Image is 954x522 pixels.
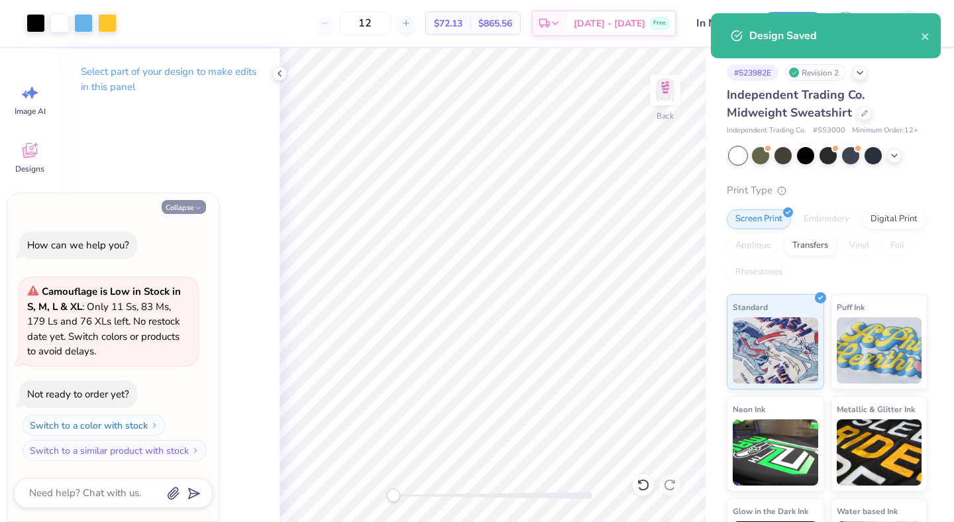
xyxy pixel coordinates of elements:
[15,164,44,174] span: Designs
[784,236,837,256] div: Transfers
[837,300,865,314] span: Puff Ink
[862,209,926,229] div: Digital Print
[15,106,46,117] span: Image AI
[852,125,918,136] span: Minimum Order: 12 +
[23,415,166,436] button: Switch to a color with stock
[162,200,206,214] button: Collapse
[574,17,645,30] span: [DATE] - [DATE]
[837,419,922,486] img: Metallic & Glitter Ink
[478,17,512,30] span: $865.56
[733,317,818,384] img: Standard
[150,421,158,429] img: Switch to a color with stock
[837,317,922,384] img: Puff Ink
[191,446,199,454] img: Switch to a similar product with stock
[895,10,922,36] img: Elaina Thomas
[23,440,207,461] button: Switch to a similar product with stock
[921,28,930,44] button: close
[733,402,765,416] span: Neon Ink
[727,209,791,229] div: Screen Print
[387,489,400,502] div: Accessibility label
[837,504,898,518] span: Water based Ink
[733,419,818,486] img: Neon Ink
[652,77,678,103] img: Back
[733,300,768,314] span: Standard
[749,28,921,44] div: Design Saved
[874,10,927,36] a: ET
[727,87,865,121] span: Independent Trading Co. Midweight Sweatshirt
[841,236,878,256] div: Vinyl
[882,236,913,256] div: Foil
[733,504,808,518] span: Glow in the Dark Ink
[727,125,806,136] span: Independent Trading Co.
[727,64,778,81] div: # 523982E
[653,19,666,28] span: Free
[657,110,674,122] div: Back
[339,11,391,35] input: – –
[727,236,780,256] div: Applique
[813,125,845,136] span: # SS3000
[837,402,915,416] span: Metallic & Glitter Ink
[27,388,129,401] div: Not ready to order yet?
[795,209,858,229] div: Embroidery
[434,17,462,30] span: $72.13
[27,238,129,252] div: How can we help you?
[27,285,181,358] span: : Only 11 Ss, 83 Ms, 179 Ls and 76 XLs left. No restock date yet. Switch colors or products to av...
[727,183,927,198] div: Print Type
[27,285,181,313] strong: Camouflage is Low in Stock in S, M, L & XL
[785,64,846,81] div: Revision 2
[81,64,258,95] p: Select part of your design to make edits in this panel
[686,10,751,36] input: Untitled Design
[727,262,791,282] div: Rhinestones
